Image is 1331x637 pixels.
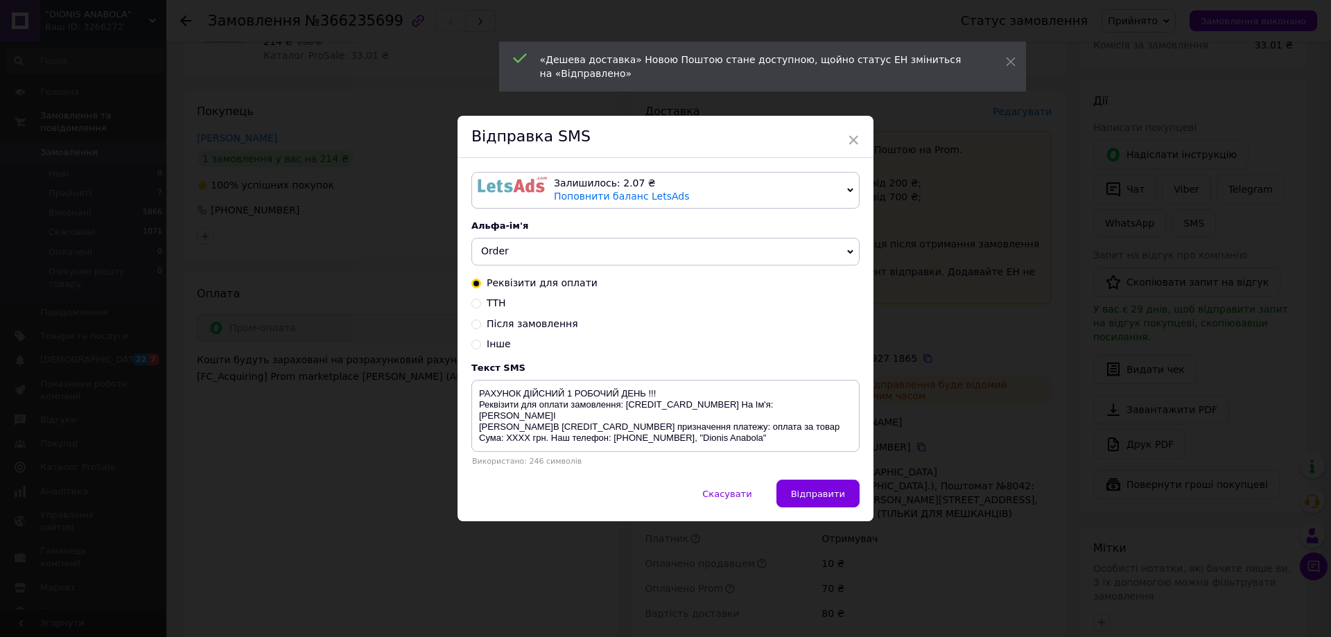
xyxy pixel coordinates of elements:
[554,177,842,191] div: Залишилось: 2.07 ₴
[487,318,578,329] span: Після замовлення
[471,363,860,373] div: Текст SMS
[554,191,690,202] a: Поповнити баланс LetsAds
[791,489,845,499] span: Відправити
[481,245,509,256] span: Order
[471,220,528,231] span: Альфа-ім'я
[471,457,860,466] div: Використано: 246 символів
[487,338,511,349] span: Інше
[688,480,766,507] button: Скасувати
[847,128,860,152] span: ×
[487,277,598,288] span: Реквізити для оплати
[540,53,971,80] div: «Дешева доставка» Новою Поштою стане доступною, щойно статус ЕН зміниться на «Відправлено»
[776,480,860,507] button: Відправити
[487,297,506,308] span: ТТН
[471,380,860,452] textarea: РАХУНОК ДІЙСНИЙ 1 РОБОЧИЙ ДЕНЬ !!! Реквізити для оплати замовлення: [CREDIT_CARD_NUMBER] На Ім'я:...
[458,116,873,158] div: Відправка SMS
[702,489,751,499] span: Скасувати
